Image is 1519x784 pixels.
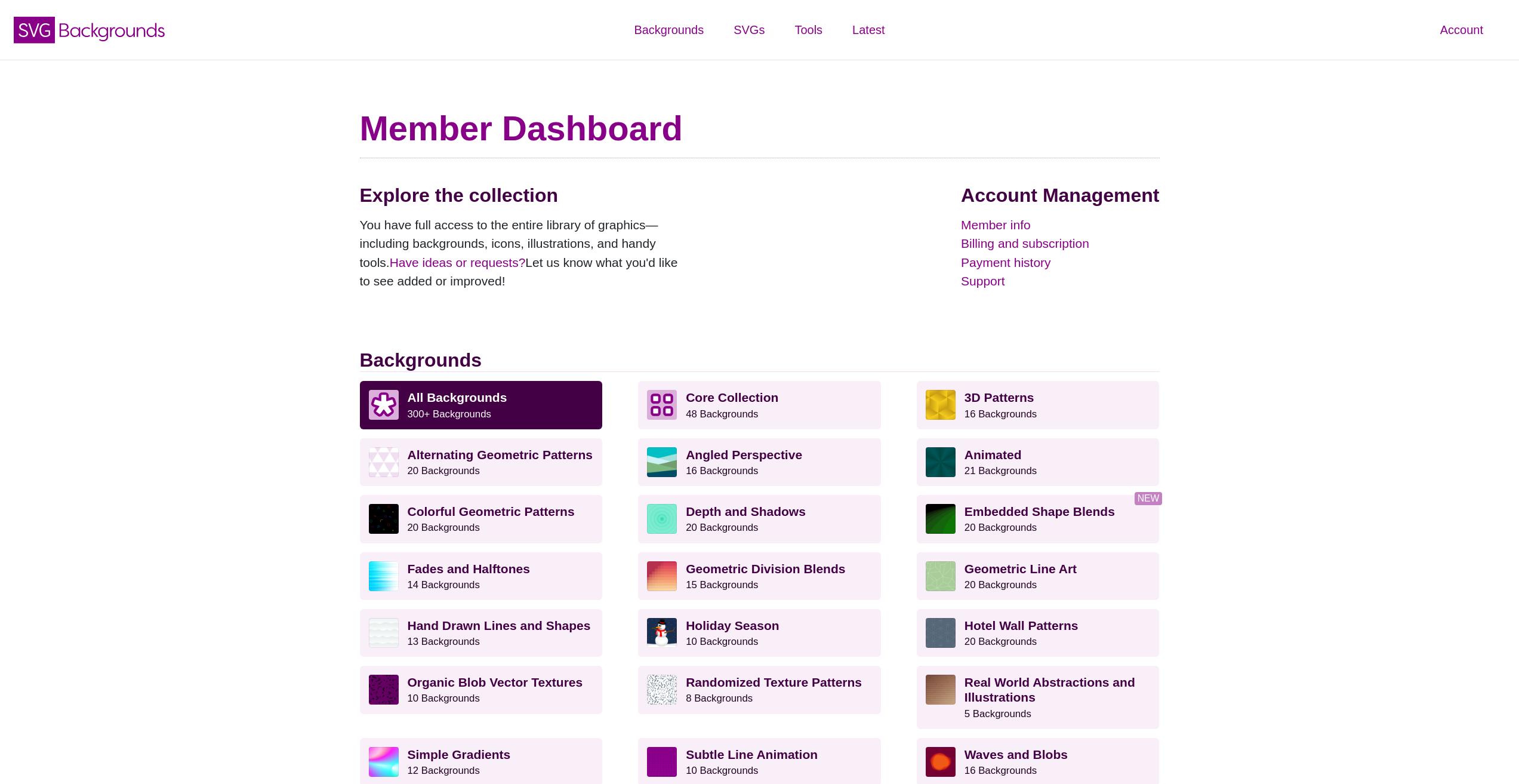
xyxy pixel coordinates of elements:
img: geometric web of connecting lines [926,561,956,591]
small: 10 Backgrounds [408,693,480,704]
strong: Holiday Season [686,619,779,632]
small: 20 Backgrounds [686,522,758,533]
a: Latest [837,12,899,48]
small: 16 Backgrounds [965,408,1037,420]
strong: Randomized Texture Patterns [686,675,862,689]
a: All Backgrounds 300+ Backgrounds [360,381,603,429]
strong: Angled Perspective [686,448,802,462]
small: 8 Backgrounds [686,693,753,704]
h2: Backgrounds [360,349,1160,372]
small: 20 Backgrounds [965,636,1037,647]
img: green to black rings rippling away from corner [926,504,956,534]
img: intersecting outlined circles formation pattern [926,618,956,648]
strong: Core Collection [686,391,778,404]
small: 14 Backgrounds [408,579,480,591]
strong: Hand Drawn Lines and Shapes [408,619,591,632]
strong: Depth and Shadows [686,505,806,518]
img: green layered rings within rings [647,504,677,534]
strong: Waves and Blobs [965,748,1068,761]
a: Organic Blob Vector Textures10 Backgrounds [360,666,603,714]
a: SVGs [719,12,779,48]
a: Backgrounds [619,12,719,48]
h2: Explore the collection [360,184,688,207]
strong: Colorful Geometric Patterns [408,505,575,518]
strong: Organic Blob Vector Textures [408,675,583,689]
strong: Geometric Line Art [965,562,1077,576]
img: gray texture pattern on white [647,675,677,705]
a: Payment history [961,253,1159,272]
strong: All Backgrounds [408,391,507,404]
small: 16 Backgrounds [686,465,758,476]
a: 3D Patterns16 Backgrounds [917,381,1160,429]
small: 20 Backgrounds [408,465,480,476]
h2: Account Management [961,184,1159,207]
img: fancy golden cube pattern [926,390,956,420]
a: Billing and subscription [961,234,1159,253]
img: a line grid with a slope perspective [647,747,677,777]
small: 16 Backgrounds [965,765,1037,776]
strong: Animated [965,448,1022,462]
img: abstract landscape with sky mountains and water [647,447,677,477]
a: Core Collection 48 Backgrounds [638,381,881,429]
a: Tools [779,12,837,48]
strong: Alternating Geometric Patterns [408,448,593,462]
a: Fades and Halftones14 Backgrounds [360,552,603,600]
a: Randomized Texture Patterns8 Backgrounds [638,666,881,714]
a: Have ideas or requests? [390,256,526,269]
a: Geometric Division Blends15 Backgrounds [638,552,881,600]
a: Hand Drawn Lines and Shapes13 Backgrounds [360,609,603,657]
p: You have full access to the entire library of graphics—including backgrounds, icons, illustration... [360,216,688,291]
img: colorful radial mesh gradient rainbow [369,747,399,777]
small: 10 Backgrounds [686,636,758,647]
a: Angled Perspective16 Backgrounds [638,438,881,486]
strong: Subtle Line Animation [686,748,818,761]
a: Animated21 Backgrounds [917,438,1160,486]
img: light purple and white alternating triangle pattern [369,447,399,477]
strong: Fades and Halftones [408,562,530,576]
small: 12 Backgrounds [408,765,480,776]
small: 48 Backgrounds [686,408,758,420]
img: various uneven centered blobs [926,747,956,777]
small: 20 Backgrounds [965,522,1037,533]
strong: Hotel Wall Patterns [965,619,1079,632]
h1: Member Dashboard [360,107,1160,149]
img: wooden floor pattern [926,675,956,705]
strong: Real World Abstractions and Illustrations [965,675,1135,704]
a: Holiday Season10 Backgrounds [638,609,881,657]
small: 300+ Backgrounds [408,408,491,420]
a: Support [961,272,1159,291]
a: Depth and Shadows20 Backgrounds [638,495,881,543]
strong: Simple Gradients [408,748,511,761]
img: green rave light effect animated background [926,447,956,477]
a: Colorful Geometric Patterns20 Backgrounds [360,495,603,543]
a: Embedded Shape Blends20 Backgrounds [917,495,1160,543]
img: red-to-yellow gradient large pixel grid [647,561,677,591]
a: Hotel Wall Patterns20 Backgrounds [917,609,1160,657]
img: Purple vector splotches [369,675,399,705]
strong: Geometric Division Blends [686,562,845,576]
img: white subtle wave background [369,618,399,648]
small: 13 Backgrounds [408,636,480,647]
a: Account [1425,12,1498,48]
small: 15 Backgrounds [686,579,758,591]
strong: Embedded Shape Blends [965,505,1115,518]
small: 20 Backgrounds [408,522,480,533]
img: vector art snowman with black hat, branch arms, and carrot nose [647,618,677,648]
small: 10 Backgrounds [686,765,758,776]
small: 21 Backgrounds [965,465,1037,476]
a: Alternating Geometric Patterns20 Backgrounds [360,438,603,486]
a: Real World Abstractions and Illustrations5 Backgrounds [917,666,1160,729]
a: Member info [961,216,1159,235]
small: 20 Backgrounds [965,579,1037,591]
small: 5 Backgrounds [965,708,1031,720]
img: a rainbow pattern of outlined geometric shapes [369,504,399,534]
strong: 3D Patterns [965,391,1034,404]
img: blue lights stretching horizontally over white [369,561,399,591]
a: Geometric Line Art20 Backgrounds [917,552,1160,600]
